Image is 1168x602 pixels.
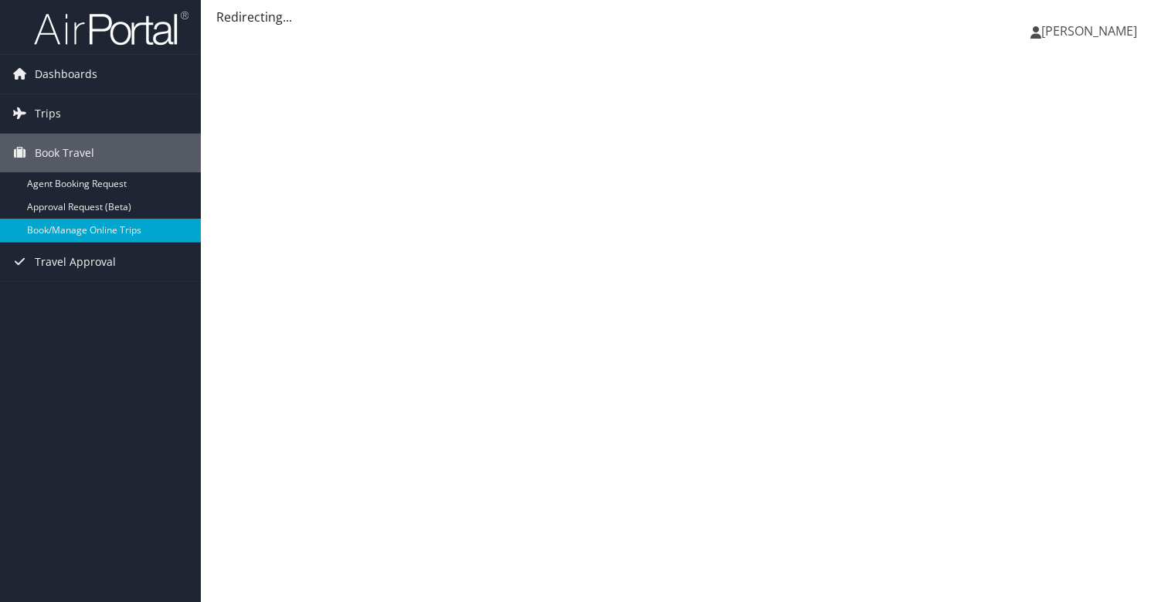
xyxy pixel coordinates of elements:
img: airportal-logo.png [34,10,188,46]
a: [PERSON_NAME] [1030,8,1153,54]
span: Book Travel [35,134,94,172]
div: Redirecting... [216,8,1153,26]
span: [PERSON_NAME] [1041,22,1137,39]
span: Dashboards [35,55,97,94]
span: Trips [35,94,61,133]
span: Travel Approval [35,243,116,281]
